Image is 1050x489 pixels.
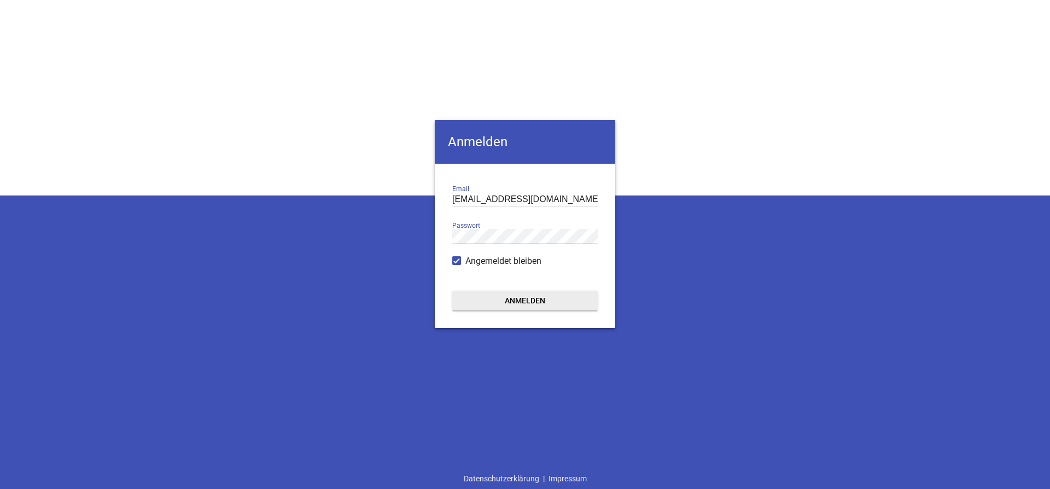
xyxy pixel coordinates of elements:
div: | [460,468,591,489]
a: Datenschutzerklärung [460,468,543,489]
span: Angemeldet bleiben [465,255,541,268]
a: Impressum [545,468,591,489]
h4: Anmelden [435,120,615,164]
button: Anmelden [452,291,598,310]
